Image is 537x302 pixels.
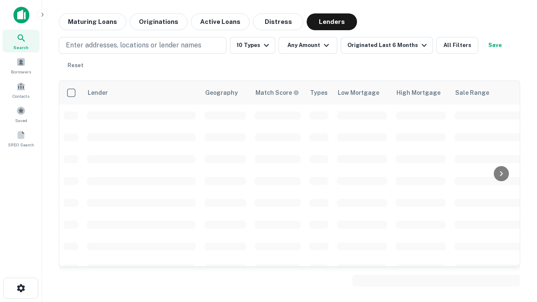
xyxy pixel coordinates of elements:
button: Active Loans [191,13,250,30]
th: Types [305,81,333,104]
span: Borrowers [11,68,31,75]
span: SREO Search [8,141,34,148]
iframe: Chat Widget [495,235,537,275]
button: Lenders [307,13,357,30]
button: 10 Types [230,37,275,54]
button: Save your search to get updates of matches that match your search criteria. [482,37,508,54]
a: SREO Search [3,127,39,150]
button: All Filters [436,37,478,54]
button: Any Amount [279,37,337,54]
p: Enter addresses, locations or lender names [66,40,201,50]
button: Originated Last 6 Months [341,37,433,54]
div: Originated Last 6 Months [347,40,429,50]
span: Contacts [13,93,29,99]
div: Types [310,88,328,98]
span: Search [13,44,29,51]
a: Search [3,30,39,52]
button: Enter addresses, locations or lender names [59,37,227,54]
div: Geography [205,88,238,98]
button: Reset [62,57,89,74]
th: Lender [83,81,200,104]
button: Maturing Loans [59,13,126,30]
img: capitalize-icon.png [13,7,29,23]
h6: Match Score [255,88,297,97]
th: Geography [200,81,250,104]
button: Distress [253,13,303,30]
a: Saved [3,103,39,125]
th: High Mortgage [391,81,450,104]
th: Sale Range [450,81,526,104]
span: Saved [15,117,27,124]
div: Lender [88,88,108,98]
a: Borrowers [3,54,39,77]
div: Sale Range [455,88,489,98]
a: Contacts [3,78,39,101]
div: Capitalize uses an advanced AI algorithm to match your search with the best lender. The match sco... [255,88,299,97]
div: High Mortgage [396,88,441,98]
th: Capitalize uses an advanced AI algorithm to match your search with the best lender. The match sco... [250,81,305,104]
th: Low Mortgage [333,81,391,104]
button: Originations [130,13,188,30]
div: Low Mortgage [338,88,379,98]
